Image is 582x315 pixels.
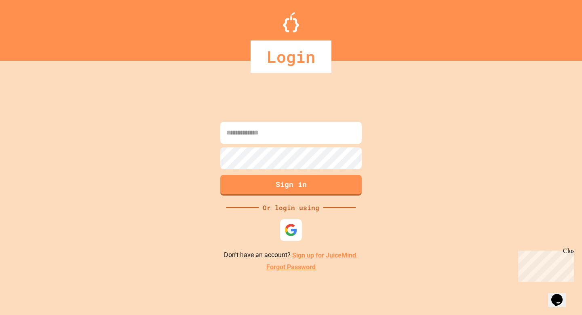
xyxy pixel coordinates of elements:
[266,262,316,272] a: Forgot Password
[220,175,362,196] button: Sign in
[259,203,323,213] div: Or login using
[548,283,574,307] iframe: chat widget
[251,40,331,73] div: Login
[224,250,358,260] p: Don't have an account?
[292,251,358,259] a: Sign up for JuiceMind.
[285,223,298,237] img: google-icon.svg
[515,247,574,282] iframe: chat widget
[283,12,299,32] img: Logo.svg
[3,3,56,51] div: Chat with us now!Close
